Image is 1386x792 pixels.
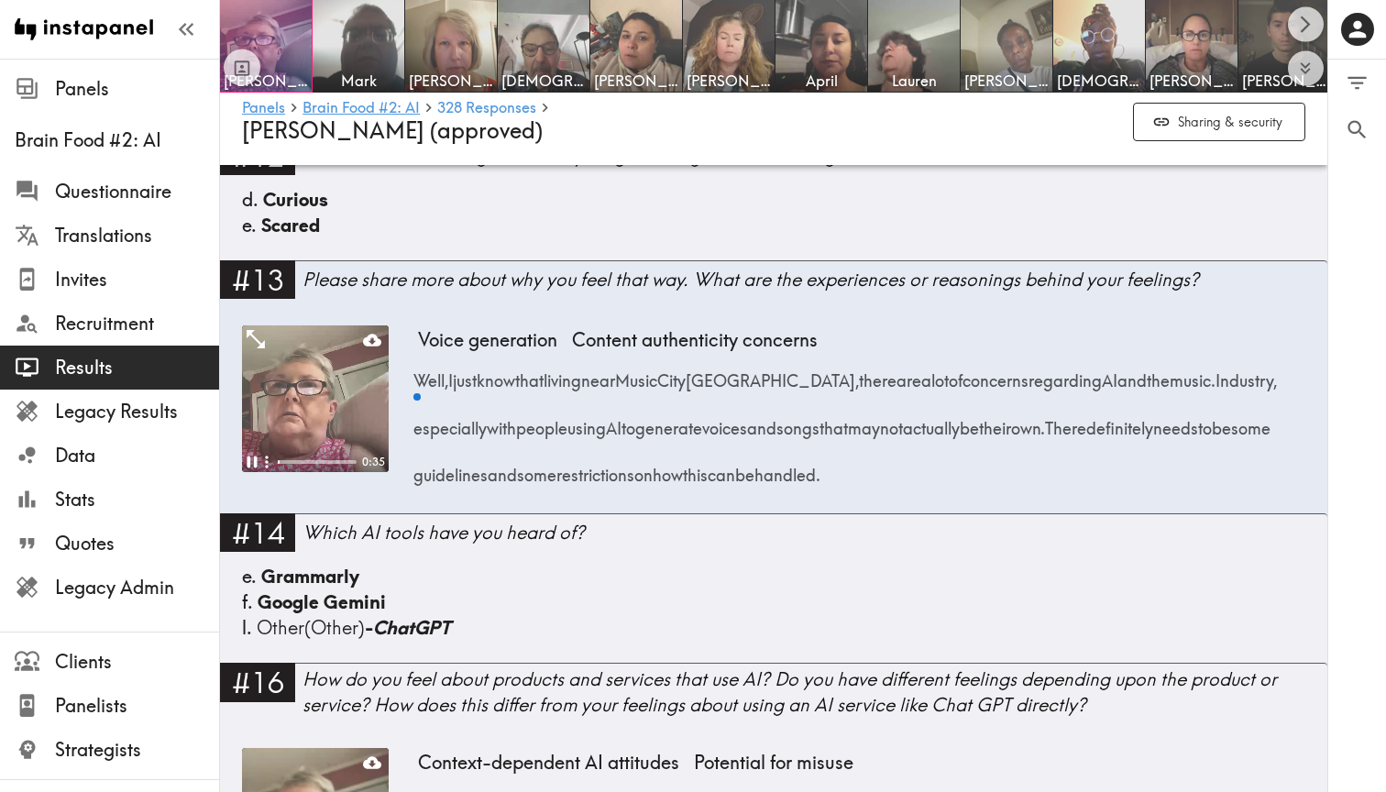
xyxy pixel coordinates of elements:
[55,575,219,600] span: Legacy Admin
[242,187,1305,213] div: d.
[220,513,1327,564] a: #14Which AI tools have you heard of?
[1328,106,1386,153] button: Search
[302,267,1327,292] div: Please share more about why you feel that way. What are the experiences or reasonings behind your...
[1086,398,1153,445] span: definitely
[544,351,581,398] span: living
[477,351,515,398] span: know
[15,127,219,153] span: Brain Food #2: AI
[683,445,708,492] span: this
[55,737,219,763] span: Strategists
[556,445,634,492] span: restrictions
[220,260,1327,311] a: #13Please share more about why you feel that way. What are the experiences or reasonings behind y...
[779,71,863,91] span: April
[242,564,1305,589] div: e.
[487,398,516,445] span: with
[1045,398,1086,445] span: There
[859,351,896,398] span: there
[220,513,295,552] div: #14
[453,351,477,398] span: just
[437,100,536,115] span: 328 Responses
[708,445,735,492] span: can
[635,398,702,445] span: generate
[411,748,687,777] span: Context-dependent AI attitudes
[258,590,386,613] span: Google Gemini
[257,616,451,639] span: Other (Other)
[615,351,657,398] span: Music
[55,76,219,102] span: Panels
[1345,117,1369,142] span: Search
[365,616,451,639] span: -
[55,399,219,424] span: Legacy Results
[517,445,556,492] span: some
[411,325,565,355] span: Voice generation
[1133,103,1305,142] button: Sharing & security
[302,520,1327,545] div: Which AI tools have you heard of?
[516,398,567,445] span: people
[931,351,949,398] span: lot
[242,116,543,144] span: [PERSON_NAME] (approved)
[653,445,683,492] span: how
[55,487,219,512] span: Stats
[224,49,260,86] button: Toggle between responses and questions
[606,398,621,445] span: AI
[1215,351,1277,398] span: Industry,
[567,398,606,445] span: using
[686,351,859,398] span: [GEOGRAPHIC_DATA],
[1198,398,1212,445] span: to
[1153,398,1198,445] span: needs
[224,71,308,91] span: [PERSON_NAME]
[776,398,819,445] span: songs
[488,445,517,492] span: and
[1011,398,1045,445] span: own.
[448,351,453,398] span: I
[1288,50,1324,86] button: Expand to show all items
[261,214,320,236] span: Scared
[220,663,1327,733] a: #16How do you feel about products and services that use AI? Do you have different feelings depend...
[634,445,653,492] span: on
[515,351,544,398] span: that
[244,327,268,351] button: Expand
[1102,351,1117,398] span: AI
[242,325,389,472] figure: ExpandPause0:35
[735,445,754,492] span: be
[896,351,921,398] span: are
[263,188,328,211] span: Curious
[242,100,285,117] a: Panels
[55,179,219,204] span: Questionnaire
[373,616,451,639] i: ChatGPT
[1242,71,1326,91] span: [PERSON_NAME]
[413,398,487,445] span: especially
[819,398,848,445] span: that
[55,355,219,380] span: Results
[55,267,219,292] span: Invites
[1057,71,1141,91] span: [DEMOGRAPHIC_DATA]
[413,351,448,398] span: Well,
[949,351,962,398] span: of
[1231,398,1270,445] span: some
[1147,351,1170,398] span: the
[1028,351,1102,398] span: regarding
[302,100,420,117] a: Brain Food #2: AI
[565,325,825,355] span: Content authenticity concerns
[437,100,536,117] a: 328 Responses
[1345,71,1369,95] span: Filter Responses
[55,531,219,556] span: Quotes
[242,213,1305,238] div: e.
[55,693,219,719] span: Panelists
[657,351,686,398] span: City
[848,398,880,445] span: may
[581,351,615,398] span: near
[413,445,488,492] span: guidelines
[1212,398,1231,445] span: be
[55,311,219,336] span: Recruitment
[1288,6,1324,42] button: Scroll right
[921,351,931,398] span: a
[621,398,635,445] span: to
[55,223,219,248] span: Translations
[302,666,1327,718] div: How do you feel about products and services that use AI? Do you have different feelings depending...
[242,452,262,472] button: Pause
[687,71,771,91] span: [PERSON_NAME]
[55,649,219,675] span: Clients
[964,71,1049,91] span: [PERSON_NAME]
[409,71,493,91] span: [PERSON_NAME]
